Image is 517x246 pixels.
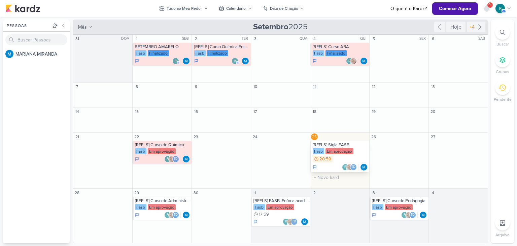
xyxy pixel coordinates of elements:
div: 13 [429,83,436,90]
div: 21 [74,133,80,140]
div: 30 [193,189,199,196]
span: 9+ [488,2,492,8]
div: Fasb [135,148,146,154]
p: Buscar [496,41,509,47]
div: Responsável: MARIANA MIRANDA [183,58,189,64]
div: Finalizado [207,50,228,56]
div: Responsável: MARIANA MIRANDA [360,164,367,171]
div: Finalizado [148,50,169,56]
div: Responsável: MARIANA MIRANDA [360,58,367,64]
div: Colaboradores: roberta.pecora@fasb.com.br, Sarah Violante, Thais de carvalho [164,212,181,218]
p: Td [174,213,178,217]
div: 28 [74,189,80,196]
div: Colaboradores: roberta.pecora@fasb.com.br, Sarah Violante [346,58,358,64]
div: roberta.pecora@fasb.com.br [164,156,171,162]
div: 6 [429,35,436,42]
img: MARIANA MIRANDA [360,164,367,171]
input: Buscar Pessoas [5,34,67,45]
img: kardz.app [5,4,40,12]
img: Sarah Violante [350,58,357,64]
div: [REELS] Curso de Química [135,142,190,148]
div: 20 [429,108,436,115]
div: 2 [193,35,199,42]
div: Thais de carvalho [172,212,179,218]
button: Comece Agora [432,2,478,15]
div: SEG [182,36,191,41]
div: Em Andamento [253,219,257,224]
div: QUI [360,36,369,41]
div: Thais de carvalho [409,212,416,218]
div: 31 [74,35,80,42]
div: 3 [370,189,377,196]
div: SEX [419,36,428,41]
div: Responsável: MARIANA MIRANDA [301,218,308,225]
div: Em aprovação [148,204,176,210]
li: Ctrl + F [491,25,514,47]
p: Td [351,165,355,169]
div: roberta.pecora@fasb.com.br [172,58,179,64]
div: 4 [311,35,318,42]
p: Td [411,213,415,217]
img: MARIANA MIRANDA [242,58,249,64]
div: Em aprovação [385,204,413,210]
p: Pendente [494,96,512,102]
div: TER [242,36,250,41]
div: [REELS] Curso de Administração [135,198,190,204]
img: Sarah Violante [168,212,175,218]
div: [REELS] Curso de Pedagogia [372,198,427,204]
div: Fasb [372,204,383,210]
img: MARIANA MIRANDA [360,58,367,64]
div: Em aprovação [325,148,353,154]
div: roberta.pecora@fasb.com.br [164,212,171,218]
div: Hoje [446,22,466,32]
div: Colaboradores: roberta.pecora@fasb.com.br [172,58,181,64]
div: M A R I A N A M I R A N D A [15,51,70,58]
div: SAB [478,36,487,41]
p: Td [174,157,178,161]
img: MARIANA MIRANDA [183,58,189,64]
p: Arquivo [495,232,510,238]
div: 17 [252,108,258,115]
div: QUA [300,36,309,41]
img: MARIANA MIRANDA [420,212,426,218]
span: 20:59 [319,157,331,161]
p: r [285,220,287,223]
div: 15 [133,108,140,115]
p: r [167,157,169,161]
div: roberta.pecora@fasb.com.br [283,218,289,225]
p: Td [292,220,296,223]
div: Fasb [313,148,324,154]
img: Sarah Violante [346,164,353,171]
div: Fasb [194,50,206,56]
div: Responsável: MARIANA MIRANDA [183,212,189,218]
img: Sarah Violante [168,156,175,162]
div: SETEMBRO AMARELO [135,44,190,50]
div: 2 [311,189,318,196]
div: 19 [370,108,377,115]
div: Em Andamento [313,164,317,170]
div: Colaboradores: roberta.pecora@fasb.com.br, Sarah Violante, Thais de carvalho [164,156,181,162]
div: Em Andamento [135,58,139,64]
div: 25 [311,133,318,140]
div: 22 [133,133,140,140]
div: Em Andamento [372,212,376,218]
div: roberta.pecora@fasb.com.br [342,164,349,171]
div: Em aprovação [266,204,294,210]
div: roberta.pecora@fasb.com.br [401,212,408,218]
img: MARIANA MIRANDA [301,218,308,225]
div: Colaboradores: roberta.pecora@fasb.com.br, Sarah Violante, Thais de carvalho [342,164,358,171]
img: Sarah Violante [405,212,412,218]
p: r [234,60,236,63]
p: Grupos [496,69,509,75]
div: 10 [252,83,258,90]
div: +4 [468,24,476,31]
span: mês [78,24,87,31]
div: Fasb [135,50,146,56]
div: 7 [74,83,80,90]
div: Em aprovação [148,148,176,154]
div: 29 [133,189,140,196]
p: r [167,213,169,217]
img: Sarah Violante [287,218,294,225]
div: 12 [370,83,377,90]
div: roberta.pecora@fasb.com.br [495,4,505,13]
